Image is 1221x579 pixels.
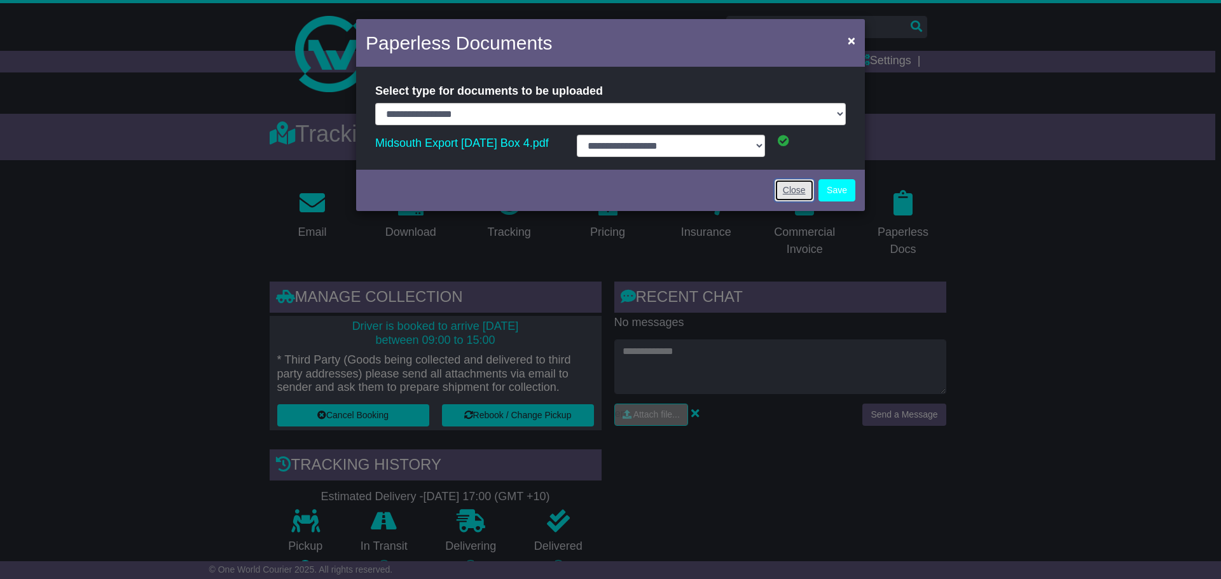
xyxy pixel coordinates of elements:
button: Save [818,179,855,201]
button: Close [841,27,862,53]
label: Select type for documents to be uploaded [375,79,603,103]
h4: Paperless Documents [366,29,552,57]
a: Midsouth Export [DATE] Box 4.pdf [375,133,549,153]
a: Close [775,179,814,201]
span: × [848,33,855,48]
